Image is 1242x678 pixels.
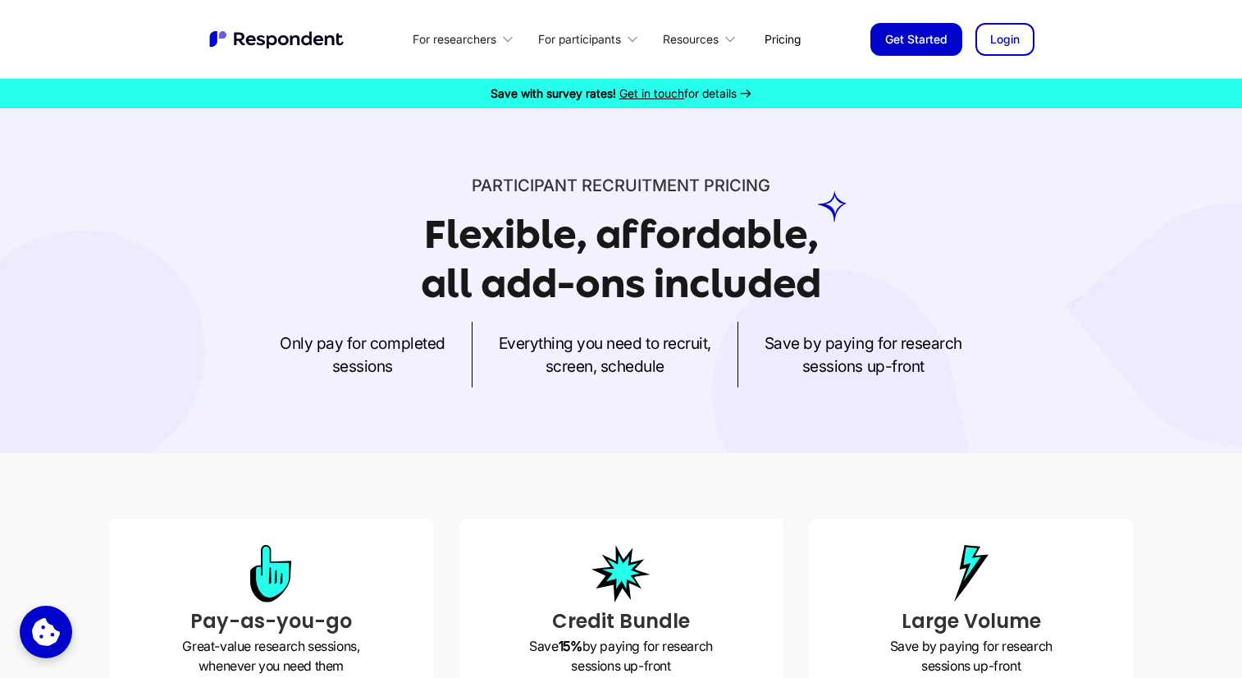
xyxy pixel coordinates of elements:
[122,607,420,636] h3: Pay-as-you-go
[538,31,621,48] div: For participants
[208,29,347,50] a: home
[208,29,347,50] img: Untitled UI logotext
[413,31,496,48] div: For researchers
[822,636,1120,676] p: Save by paying for research sessions up-front
[559,638,582,654] strong: 15%
[704,176,770,195] span: PRICING
[122,636,420,676] p: Great-value research sessions, whenever you need them
[751,20,814,58] a: Pricing
[975,23,1034,56] a: Login
[421,212,821,306] h1: Flexible, affordable, all add-ons included
[654,20,751,58] div: Resources
[404,20,529,58] div: For researchers
[472,176,700,195] span: Participant recruitment
[491,86,616,100] strong: Save with survey rates!
[619,86,684,100] span: Get in touch
[473,607,770,636] h3: Credit Bundle
[529,20,654,58] div: For participants
[491,85,737,102] div: for details
[663,31,719,48] div: Resources
[473,636,770,676] p: Save by paying for research sessions up-front
[499,332,711,378] p: Everything you need to recruit, screen, schedule
[765,332,962,378] p: Save by paying for research sessions up-front
[280,332,445,378] p: Only pay for completed sessions
[822,607,1120,636] h3: Large Volume
[870,23,962,56] a: Get Started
